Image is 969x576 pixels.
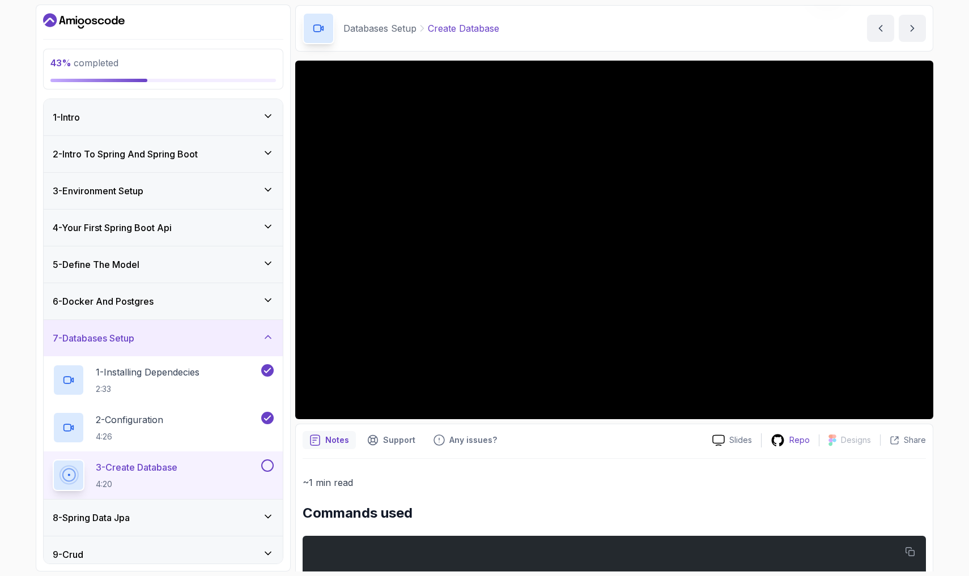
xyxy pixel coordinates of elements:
p: Any issues? [449,434,497,446]
button: 2-Intro To Spring And Spring Boot [44,136,283,172]
iframe: 3 - Create Database [295,61,933,419]
a: Repo [762,433,819,447]
h3: 9 - Crud [53,548,83,561]
p: Support [383,434,415,446]
p: Designs [841,434,871,446]
p: Slides [729,434,752,446]
button: 7-Databases Setup [44,320,283,356]
p: 2:33 [96,383,199,395]
p: Create Database [428,22,499,35]
span: completed [50,57,118,69]
p: Notes [325,434,349,446]
button: 1-Intro [44,99,283,135]
p: 4:26 [96,431,163,442]
h3: 6 - Docker And Postgres [53,295,154,308]
button: Support button [360,431,422,449]
p: ~1 min read [303,475,926,490]
p: Databases Setup [343,22,416,35]
button: 1-Installing Dependecies2:33 [53,364,274,396]
p: Share [904,434,926,446]
button: Feedback button [427,431,504,449]
h3: 5 - Define The Model [53,258,139,271]
span: 43 % [50,57,71,69]
h3: 8 - Spring Data Jpa [53,511,130,524]
h3: 4 - Your First Spring Boot Api [53,221,172,234]
p: 1 - Installing Dependecies [96,365,199,379]
h3: 2 - Intro To Spring And Spring Boot [53,147,198,161]
button: 4-Your First Spring Boot Api [44,210,283,246]
p: Repo [789,434,810,446]
button: previous content [867,15,894,42]
h2: Commands used [303,504,926,522]
button: 8-Spring Data Jpa [44,500,283,536]
button: 6-Docker And Postgres [44,283,283,319]
h3: 3 - Environment Setup [53,184,143,198]
button: 9-Crud [44,536,283,573]
p: 4:20 [96,479,177,490]
button: Share [880,434,926,446]
button: notes button [303,431,356,449]
h3: 1 - Intro [53,110,80,124]
h3: 7 - Databases Setup [53,331,134,345]
a: Slides [703,434,761,446]
a: Dashboard [43,12,125,30]
button: 3-Create Database4:20 [53,459,274,491]
button: next content [899,15,926,42]
p: 3 - Create Database [96,460,177,474]
button: 2-Configuration4:26 [53,412,274,443]
p: 2 - Configuration [96,413,163,426]
button: 3-Environment Setup [44,173,283,209]
button: 5-Define The Model [44,246,283,283]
